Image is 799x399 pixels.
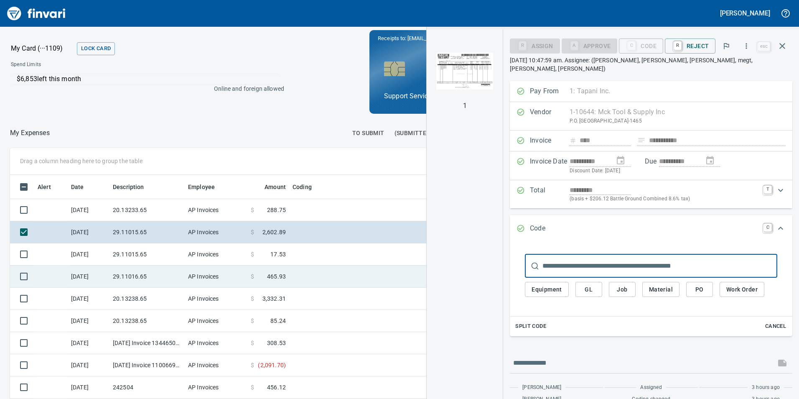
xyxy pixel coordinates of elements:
[77,42,115,55] button: Lock Card
[665,38,715,54] button: RReject
[185,354,247,376] td: AP Invoices
[113,182,155,192] span: Description
[38,182,62,192] span: Alert
[267,272,286,281] span: 465.93
[109,376,185,399] td: 242504
[109,199,185,221] td: 20.13233.65
[185,243,247,266] td: AP Invoices
[293,182,323,192] span: Coding
[109,354,185,376] td: [DATE] Invoice 11006698 from Cessco Inc (1-10167)
[185,288,247,310] td: AP Invoices
[251,294,254,303] span: $
[267,383,286,391] span: 456.12
[384,91,501,101] p: Support Services
[185,310,247,332] td: AP Invoices
[68,310,109,332] td: [DATE]
[17,74,279,84] p: $6,853 left this month
[68,376,109,399] td: [DATE]
[251,228,254,236] span: $
[251,317,254,325] span: $
[562,42,618,49] div: Coding Required
[5,3,68,23] img: Finvari
[510,56,792,73] p: [DATE] 10:47:59 am. Assignee: ([PERSON_NAME], [PERSON_NAME], [PERSON_NAME], megt, [PERSON_NAME], ...
[10,128,50,138] p: My Expenses
[609,282,636,297] button: Job
[68,354,109,376] td: [DATE]
[251,339,254,347] span: $
[185,221,247,243] td: AP Invoices
[109,221,185,243] td: 29.11015.65
[267,206,286,214] span: 288.75
[525,282,569,297] button: Equipment
[763,223,772,232] a: C
[530,185,570,203] p: Total
[720,282,764,297] button: Work Order
[510,215,792,243] div: Expand
[109,243,185,266] td: 29.11015.65
[185,332,247,354] td: AP Invoices
[188,182,215,192] span: Employee
[510,243,792,336] div: Expand
[756,36,792,56] span: Close invoice
[737,37,756,55] button: More
[68,243,109,266] td: [DATE]
[109,288,185,310] td: 20.13238.65
[436,43,493,100] img: Page 1
[378,34,507,43] p: Receipts to:
[642,282,679,297] button: Material
[4,84,284,93] p: Online and foreign allowed
[515,322,546,331] span: Split Code
[510,180,792,208] div: Expand
[10,128,50,138] nav: breadcrumb
[293,182,312,192] span: Coding
[522,384,561,392] span: [PERSON_NAME]
[109,332,185,354] td: [DATE] Invoice 13446505-006 from Sunstate Equipment Co (1-30297)
[582,284,595,295] span: GL
[619,42,663,49] div: Code
[68,288,109,310] td: [DATE]
[674,41,682,50] a: R
[251,383,254,391] span: $
[11,61,162,69] span: Spend Limits
[188,182,226,192] span: Employee
[68,266,109,288] td: [DATE]
[71,182,84,192] span: Date
[726,284,758,295] span: Work Order
[640,384,662,392] span: Assigned
[68,199,109,221] td: [DATE]
[762,320,789,333] button: Cancel
[262,228,286,236] span: 2,602.89
[20,157,142,165] p: Drag a column heading here to group the table
[717,37,735,55] button: Flag
[763,185,772,194] a: T
[575,282,602,297] button: GL
[265,182,286,192] span: Amount
[772,353,792,373] span: This records your message into the invoice and notifies anyone mentioned
[758,42,770,51] a: esc
[262,294,286,303] span: 3,332.31
[570,195,758,203] p: (basis + $206.12 Battle Ground Combined 8.6% tax)
[407,34,494,42] span: [EMAIL_ADDRESS][DOMAIN_NAME]
[616,284,629,295] span: Job
[251,250,254,258] span: $
[251,272,254,281] span: $
[267,339,286,347] span: 308.53
[718,7,772,20] button: [PERSON_NAME]
[113,182,144,192] span: Description
[463,101,467,111] p: 1
[649,284,673,295] span: Material
[251,206,254,214] span: $
[352,128,384,138] span: To Submit
[686,282,713,297] button: PO
[532,284,562,295] span: Equipment
[185,376,247,399] td: AP Invoices
[185,266,247,288] td: AP Invoices
[672,39,709,53] span: Reject
[38,182,51,192] span: Alert
[270,250,286,258] span: 17.53
[68,332,109,354] td: [DATE]
[513,320,548,333] button: Split Code
[720,9,770,18] h5: [PERSON_NAME]
[251,361,254,369] span: $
